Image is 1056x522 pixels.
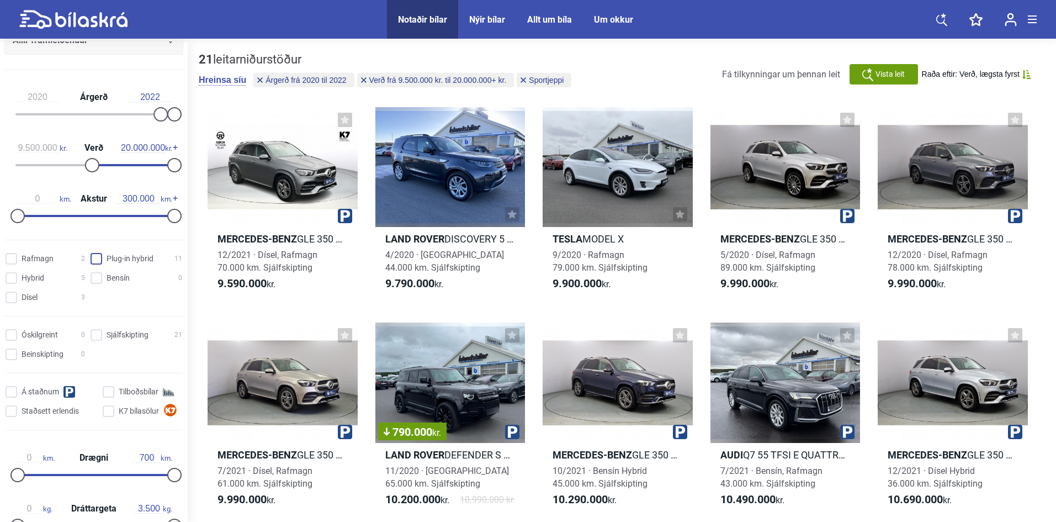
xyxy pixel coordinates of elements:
span: kr. [888,277,946,291]
span: kr. [217,277,275,291]
span: 12/2021 · Dísel, Rafmagn 70.000 km. Sjálfskipting [217,250,317,273]
button: Raða eftir: Verð, lægsta fyrst [922,70,1031,79]
b: 9.990.000 [217,493,267,506]
span: Staðsett erlendis [22,405,79,417]
span: Verð [82,144,106,152]
span: Tilboðsbílar [119,386,158,398]
b: 9.790.000 [385,277,434,290]
span: Árgerð [77,93,110,102]
img: parking.png [840,209,855,223]
span: 21 [174,329,182,341]
div: leitarniðurstöður [199,52,574,67]
button: Árgerð frá 2020 til 2022 [253,73,354,87]
a: Land RoverDISCOVERY 5 HSE4/2020 · [GEOGRAPHIC_DATA]44.000 km. Sjálfskipting9.790.000kr. [375,107,526,300]
span: 10/2021 · Bensín Hybrid 45.000 km. Sjálfskipting [553,466,648,489]
img: parking.png [673,425,687,439]
span: 5 [81,272,85,284]
span: Rafmagn [22,253,54,265]
a: Notaðir bílar [398,14,447,25]
a: TeslaMODEL X9/2020 · Rafmagn79.000 km. Sjálfskipting9.900.000kr. [543,107,693,300]
a: 790.000kr.Land RoverDEFENDER S 240D BLACK PACK11/2020 · [GEOGRAPHIC_DATA]65.000 km. Sjálfskipting... [375,323,526,516]
span: Sjálfskipting [107,329,148,341]
span: Dísel [22,292,38,303]
b: Mercedes-Benz [720,233,800,245]
span: 2 [81,253,85,265]
span: kr. [217,493,275,507]
img: user-login.svg [1005,13,1017,27]
span: Bensín [107,272,130,284]
div: Allt um bíla [527,14,572,25]
span: Hybrid [22,272,44,284]
b: Land Rover [385,233,444,245]
b: 10.690.000 [888,493,943,506]
span: 4/2020 · [GEOGRAPHIC_DATA] 44.000 km. Sjálfskipting [385,250,504,273]
span: 3 [81,292,85,303]
span: km. [15,453,55,463]
span: kr. [720,493,784,507]
h2: GLE 350 DE 4MATIC PROGRESSIVE [208,449,358,461]
span: 10.990.000 kr. [460,493,515,507]
button: Verð frá 9.500.000 kr. til 20.000.000+ kr. [357,73,514,87]
b: Land Rover [385,449,444,461]
b: 9.900.000 [553,277,602,290]
span: 11 [174,253,182,265]
span: kr. [553,493,617,507]
span: 5/2020 · Dísel, Rafmagn 89.000 km. Sjálfskipting [720,250,815,273]
h2: GLE 350 DE 4MATIC PROGRESSIVE [710,233,861,245]
span: kr. [553,277,611,291]
img: parking.png [505,425,519,439]
span: 0 [81,329,85,341]
span: km. [116,194,172,204]
a: Um okkur [594,14,633,25]
button: Hreinsa síu [199,75,246,86]
b: Mercedes-Benz [888,233,967,245]
h2: GLE 350 DE 4MATIC PROGRESSIVE [208,233,358,245]
img: parking.png [1008,209,1022,223]
span: kr. [888,493,952,507]
span: Verð frá 9.500.000 kr. til 20.000.000+ kr. [369,76,507,84]
span: Dráttargeta [68,504,119,513]
h2: Q7 55 TFSI E QUATTRO S-LINE [710,449,861,461]
span: 0 [178,272,182,284]
span: Sportjeppi [529,76,564,84]
b: Tesla [553,233,582,245]
b: 9.990.000 [888,277,937,290]
b: 10.290.000 [553,493,608,506]
b: Audi [720,449,743,461]
b: 10.490.000 [720,493,776,506]
h2: DEFENDER S 240D BLACK PACK [375,449,526,461]
span: kr. [720,277,778,291]
span: Fá tilkynningar um þennan leit [722,69,840,80]
span: Árgerð frá 2020 til 2022 [266,76,346,84]
span: km. [133,453,172,463]
div: Nýir bílar [469,14,505,25]
img: parking.png [338,209,352,223]
b: Mercedes-Benz [217,233,297,245]
a: Mercedes-BenzGLE 350 DE 4MATIC PROGRESSIVE12/2021 · Dísel Hybrid36.000 km. Sjálfskipting10.690.00... [878,323,1028,516]
img: parking.png [840,425,855,439]
h2: GLE 350 E 4MATIC PROGRESSIVE [543,449,693,461]
span: Vista leit [875,68,905,80]
b: 10.200.000 [385,493,441,506]
span: Drægni [77,454,111,462]
span: K7 bílasölur [119,405,159,417]
h2: DISCOVERY 5 HSE [375,233,526,245]
img: parking.png [338,425,352,439]
span: kr. [15,143,67,153]
h2: MODEL X [543,233,693,245]
b: 21 [199,52,213,66]
b: 9.990.000 [720,277,770,290]
span: Beinskipting [22,349,63,360]
span: Akstur [78,194,110,203]
img: parking.png [1008,425,1022,439]
span: 7/2021 · Bensín, Rafmagn 43.000 km. Sjálfskipting [720,466,822,489]
a: Mercedes-BenzGLE 350 DE 4MATIC PROGRESSIVE12/2020 · Dísel, Rafmagn78.000 km. Sjálfskipting9.990.0... [878,107,1028,300]
b: Mercedes-Benz [888,449,967,461]
span: kg. [15,504,52,514]
span: 11/2020 · [GEOGRAPHIC_DATA] 65.000 km. Sjálfskipting [385,466,509,489]
span: kg. [135,504,172,514]
span: 12/2020 · Dísel, Rafmagn 78.000 km. Sjálfskipting [888,250,988,273]
span: 12/2021 · Dísel Hybrid 36.000 km. Sjálfskipting [888,466,983,489]
span: 0 [81,349,85,360]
